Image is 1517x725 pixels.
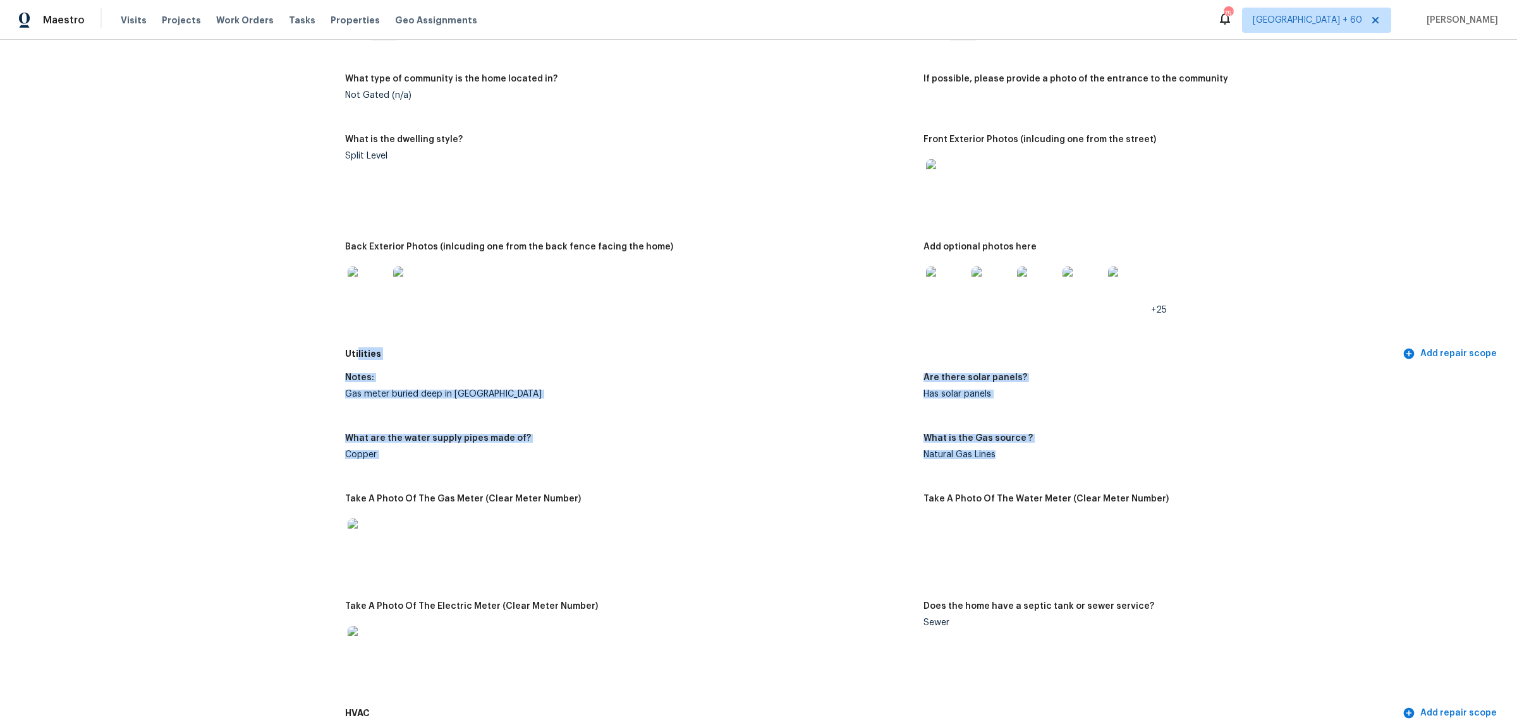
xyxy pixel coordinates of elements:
span: Projects [162,14,201,27]
span: Visits [121,14,147,27]
div: Natural Gas Lines [923,450,1492,459]
div: Copper [345,450,913,459]
div: 757 [1224,8,1233,20]
h5: Notes: [345,373,374,382]
div: Not Gated (n/a) [345,91,913,100]
span: Add repair scope [1405,346,1497,362]
h5: HVAC [345,707,1400,720]
h5: Add optional photos here [923,243,1037,251]
span: Maestro [43,14,85,27]
h5: Utilities [345,347,1400,361]
span: +25 [1151,306,1167,315]
div: Gas meter buried deep in [GEOGRAPHIC_DATA] [345,390,913,398]
span: Geo Assignments [395,14,477,27]
span: Work Orders [216,14,274,27]
h5: Take A Photo Of The Electric Meter (Clear Meter Number) [345,602,598,611]
div: Has solar panels [923,390,1492,398]
h5: What is the Gas source ? [923,434,1033,443]
button: Add repair scope [1400,342,1502,366]
h5: Back Exterior Photos (inlcuding one from the back fence facing the home) [345,243,673,251]
span: Tasks [289,16,315,25]
h5: Does the home have a septic tank or sewer service? [923,602,1154,611]
h5: What type of community is the home located in? [345,75,557,83]
h5: Take A Photo Of The Gas Meter (Clear Meter Number) [345,494,581,503]
span: Properties [331,14,380,27]
h5: Front Exterior Photos (inlcuding one from the street) [923,135,1156,144]
h5: Take A Photo Of The Water Meter (Clear Meter Number) [923,494,1169,503]
span: Add repair scope [1405,705,1497,721]
span: [PERSON_NAME] [1422,14,1498,27]
h5: Are there solar panels? [923,373,1027,382]
h5: If possible, please provide a photo of the entrance to the community [923,75,1228,83]
button: Add repair scope [1400,702,1502,725]
h5: What are the water supply pipes made of? [345,434,531,443]
div: Sewer [923,618,1492,627]
div: Split Level [345,152,913,160]
span: [GEOGRAPHIC_DATA] + 60 [1253,14,1362,27]
h5: What is the dwelling style? [345,135,463,144]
